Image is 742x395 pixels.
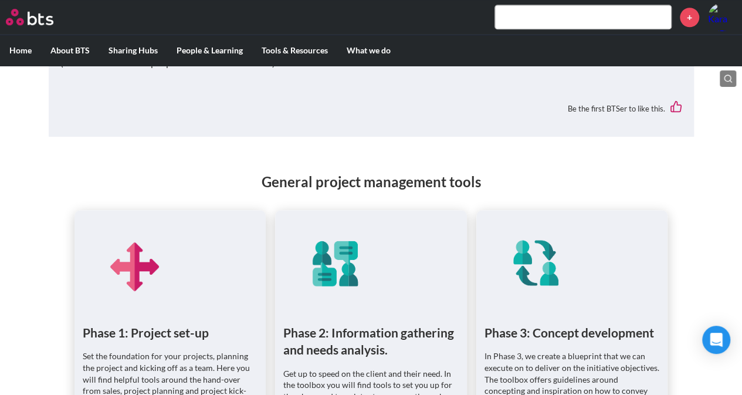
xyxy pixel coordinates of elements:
label: About BTS [41,35,99,66]
h1: Phase 1: Project set-up [83,324,258,341]
img: BTS Logo [6,9,53,25]
img: Kara Kuzneski [708,3,736,31]
h1: Phase 3: Concept development [484,324,660,341]
a: + [680,8,699,27]
div: Be the first BTSer to like this. [60,92,682,124]
div: Open Intercom Messenger [702,326,730,354]
label: What we do [337,35,400,66]
label: Tools & Resources [252,35,337,66]
a: Go home [6,9,75,25]
label: Sharing Hubs [99,35,167,66]
label: People & Learning [167,35,252,66]
h1: Phase 2: Information gathering and needs analysis. [283,324,459,359]
a: Profile [708,3,736,31]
